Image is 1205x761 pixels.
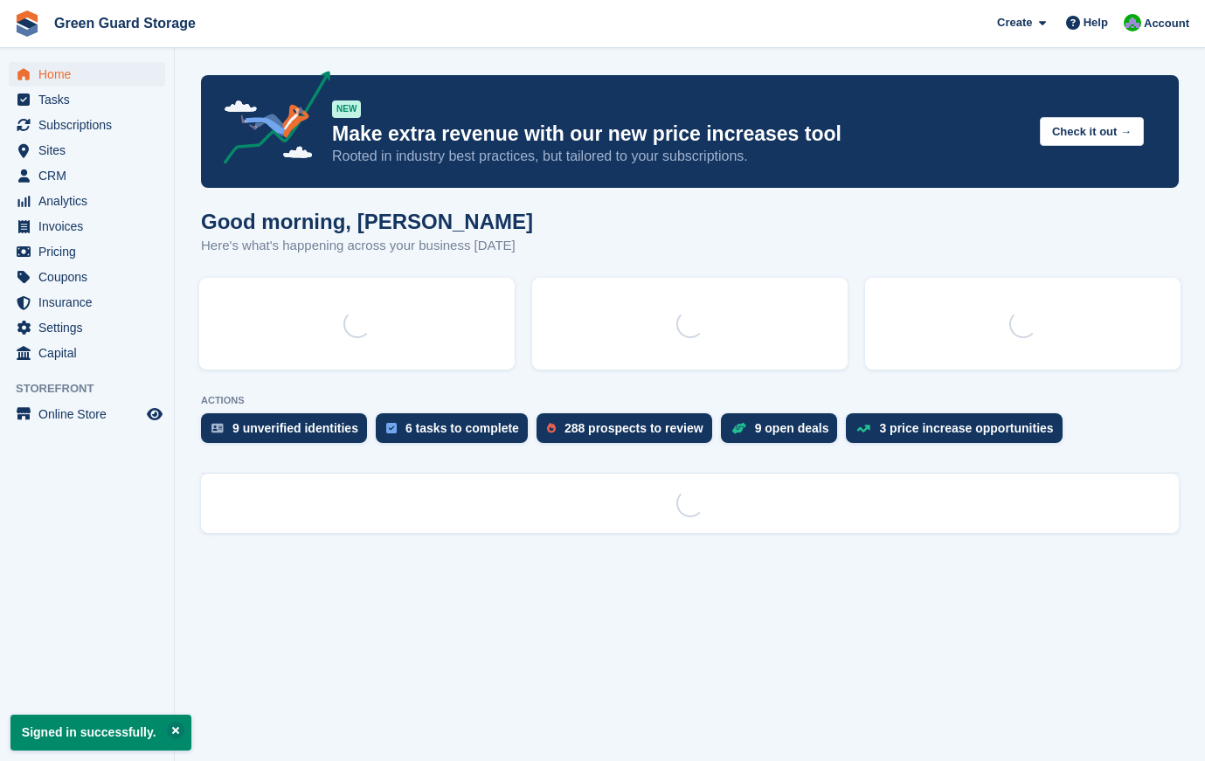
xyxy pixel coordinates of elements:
[9,239,165,264] a: menu
[332,147,1026,166] p: Rooted in industry best practices, but tailored to your subscriptions.
[537,413,721,452] a: 288 prospects to review
[9,138,165,163] a: menu
[38,87,143,112] span: Tasks
[332,100,361,118] div: NEW
[9,290,165,315] a: menu
[1040,117,1144,146] button: Check it out →
[9,62,165,86] a: menu
[721,413,847,452] a: 9 open deals
[38,239,143,264] span: Pricing
[38,265,143,289] span: Coupons
[144,404,165,425] a: Preview store
[1084,14,1108,31] span: Help
[38,315,143,340] span: Settings
[856,425,870,432] img: price_increase_opportunities-93ffe204e8149a01c8c9dc8f82e8f89637d9d84a8eef4429ea346261dce0b2c0.svg
[232,421,358,435] div: 9 unverified identities
[201,395,1179,406] p: ACTIONS
[38,290,143,315] span: Insurance
[1124,14,1141,31] img: Jonathan Bailey
[9,402,165,426] a: menu
[38,163,143,188] span: CRM
[211,423,224,433] img: verify_identity-adf6edd0f0f0b5bbfe63781bf79b02c33cf7c696d77639b501bdc392416b5a36.svg
[38,113,143,137] span: Subscriptions
[846,413,1070,452] a: 3 price increase opportunities
[38,402,143,426] span: Online Store
[38,341,143,365] span: Capital
[547,423,556,433] img: prospect-51fa495bee0391a8d652442698ab0144808aea92771e9ea1ae160a38d050c398.svg
[47,9,203,38] a: Green Guard Storage
[38,214,143,239] span: Invoices
[332,121,1026,147] p: Make extra revenue with our new price increases tool
[9,113,165,137] a: menu
[38,62,143,86] span: Home
[731,422,746,434] img: deal-1b604bf984904fb50ccaf53a9ad4b4a5d6e5aea283cecdc64d6e3604feb123c2.svg
[376,413,537,452] a: 6 tasks to complete
[201,413,376,452] a: 9 unverified identities
[9,214,165,239] a: menu
[1144,15,1189,32] span: Account
[38,138,143,163] span: Sites
[16,380,174,398] span: Storefront
[405,421,519,435] div: 6 tasks to complete
[9,189,165,213] a: menu
[38,189,143,213] span: Analytics
[9,163,165,188] a: menu
[201,236,533,256] p: Here's what's happening across your business [DATE]
[997,14,1032,31] span: Create
[564,421,703,435] div: 288 prospects to review
[10,715,191,751] p: Signed in successfully.
[9,341,165,365] a: menu
[386,423,397,433] img: task-75834270c22a3079a89374b754ae025e5fb1db73e45f91037f5363f120a921f8.svg
[879,421,1053,435] div: 3 price increase opportunities
[9,315,165,340] a: menu
[9,265,165,289] a: menu
[209,71,331,170] img: price-adjustments-announcement-icon-8257ccfd72463d97f412b2fc003d46551f7dbcb40ab6d574587a9cd5c0d94...
[9,87,165,112] a: menu
[14,10,40,37] img: stora-icon-8386f47178a22dfd0bd8f6a31ec36ba5ce8667c1dd55bd0f319d3a0aa187defe.svg
[755,421,829,435] div: 9 open deals
[201,210,533,233] h1: Good morning, [PERSON_NAME]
